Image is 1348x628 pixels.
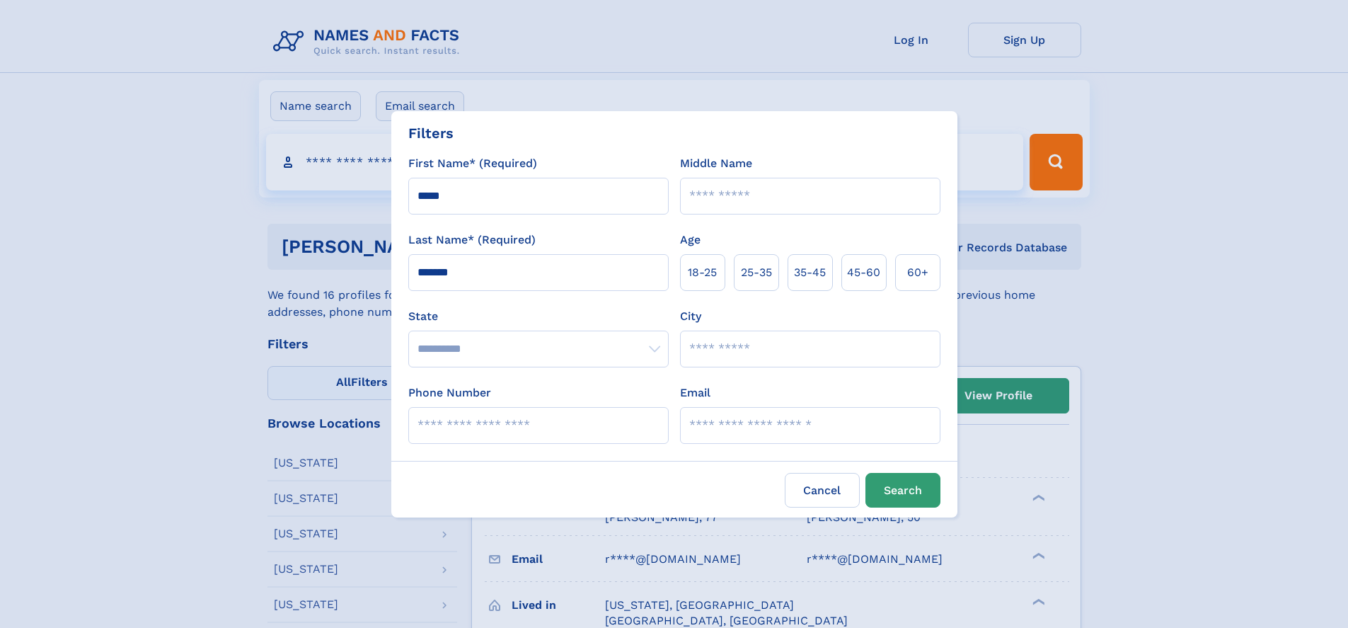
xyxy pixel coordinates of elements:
[680,308,701,325] label: City
[408,232,536,249] label: Last Name* (Required)
[408,155,537,172] label: First Name* (Required)
[680,232,701,249] label: Age
[408,122,454,144] div: Filters
[741,264,772,281] span: 25‑35
[785,473,860,508] label: Cancel
[907,264,928,281] span: 60+
[680,384,710,401] label: Email
[688,264,717,281] span: 18‑25
[408,308,669,325] label: State
[847,264,880,281] span: 45‑60
[680,155,752,172] label: Middle Name
[865,473,940,508] button: Search
[408,384,491,401] label: Phone Number
[794,264,826,281] span: 35‑45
